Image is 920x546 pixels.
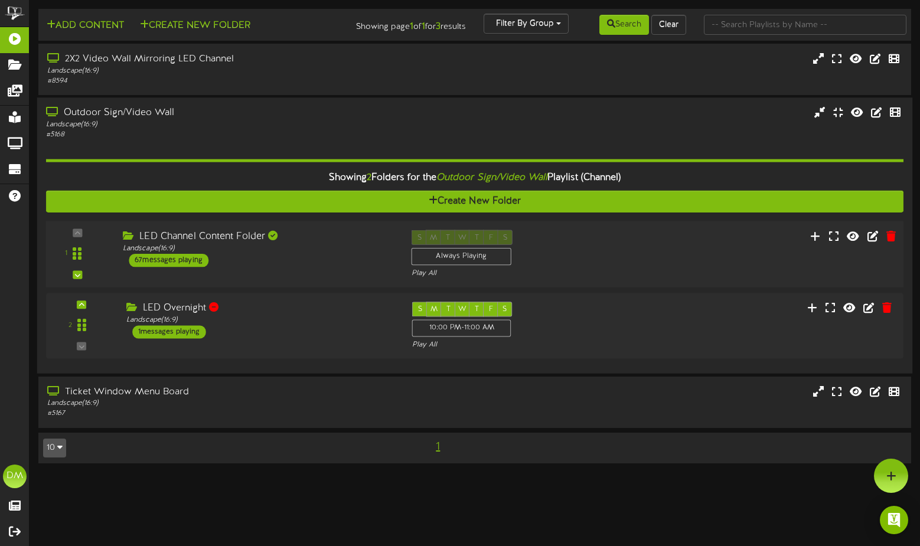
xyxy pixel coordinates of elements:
[47,398,393,408] div: Landscape ( 16:9 )
[3,465,27,488] div: DM
[328,14,475,34] div: Showing page of for results
[37,165,912,191] div: Showing Folders for the Playlist (Channel)
[412,340,609,350] div: Play All
[436,172,547,183] i: Outdoor Sign/Video Wall
[704,15,906,35] input: -- Search Playlists by Name --
[412,320,511,337] div: 10:00 PM - 11:00 AM
[123,230,394,244] div: LED Channel Content Folder
[458,306,466,314] span: W
[136,18,254,33] button: Create New Folder
[43,18,128,33] button: Add Content
[129,254,208,267] div: 67 messages playing
[446,306,451,314] span: T
[418,306,422,314] span: S
[46,106,393,120] div: Outdoor Sign/Video Wall
[47,53,393,66] div: 2X2 Video Wall Mirroring LED Channel
[410,21,413,32] strong: 1
[43,439,66,457] button: 10
[412,268,610,278] div: Play All
[367,172,371,183] span: 2
[46,191,903,212] button: Create New Folder
[47,66,393,76] div: Landscape ( 16:9 )
[433,440,443,453] span: 1
[489,306,493,314] span: F
[475,306,479,314] span: T
[599,15,649,35] button: Search
[123,244,394,254] div: Landscape ( 16:9 )
[47,76,393,86] div: # 8594
[47,408,393,419] div: # 5167
[503,306,507,314] span: S
[436,21,441,32] strong: 3
[46,120,393,130] div: Landscape ( 16:9 )
[47,385,393,399] div: Ticket Window Menu Board
[651,15,686,35] button: Clear
[412,248,511,266] div: Always Playing
[126,302,394,316] div: LED Overnight
[126,315,394,325] div: Landscape ( 16:9 )
[430,306,438,314] span: M
[132,326,205,339] div: 1 messages playing
[484,14,569,34] button: Filter By Group
[422,21,425,32] strong: 1
[880,506,908,534] div: Open Intercom Messenger
[46,130,393,140] div: # 5168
